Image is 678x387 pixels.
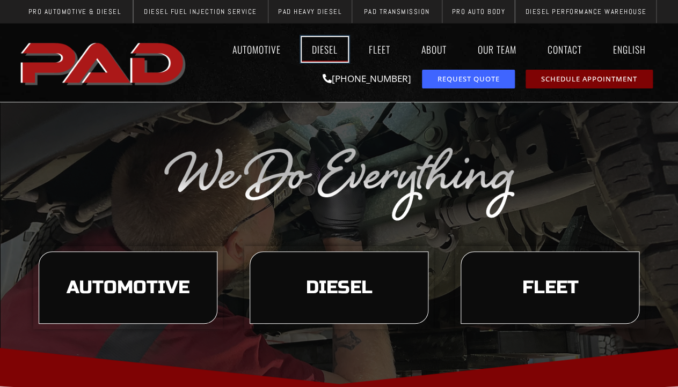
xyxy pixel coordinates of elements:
[323,72,411,85] a: [PHONE_NUMBER]
[526,70,653,88] a: schedule repair or service appointment
[451,8,505,15] span: Pro Auto Body
[144,8,257,15] span: Diesel Fuel Injection Service
[359,37,400,62] a: Fleet
[364,8,430,15] span: PAD Transmission
[305,279,372,297] span: Diesel
[522,279,578,297] span: Fleet
[191,37,661,62] nav: Menu
[17,34,191,92] img: The image shows the word "PAD" in bold, red, uppercase letters with a slight shadow effect.
[302,37,348,62] a: Diesel
[468,37,527,62] a: Our Team
[278,8,341,15] span: PAD Heavy Diesel
[541,76,637,83] span: Schedule Appointment
[537,37,592,62] a: Contact
[525,8,646,15] span: Diesel Performance Warehouse
[603,37,661,62] a: English
[67,279,189,297] span: Automotive
[461,251,639,324] a: learn more about our fleet services
[422,70,515,88] a: request a service or repair quote
[411,37,457,62] a: About
[39,251,217,324] a: learn more about our automotive services
[250,251,428,324] a: learn more about our diesel services
[222,37,291,62] a: Automotive
[28,8,121,15] span: Pro Automotive & Diesel
[437,76,499,83] span: Request Quote
[162,143,516,222] img: The image displays the phrase "We Do Everything" in a silver, cursive font on a transparent backg...
[17,34,191,92] a: pro automotive and diesel home page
